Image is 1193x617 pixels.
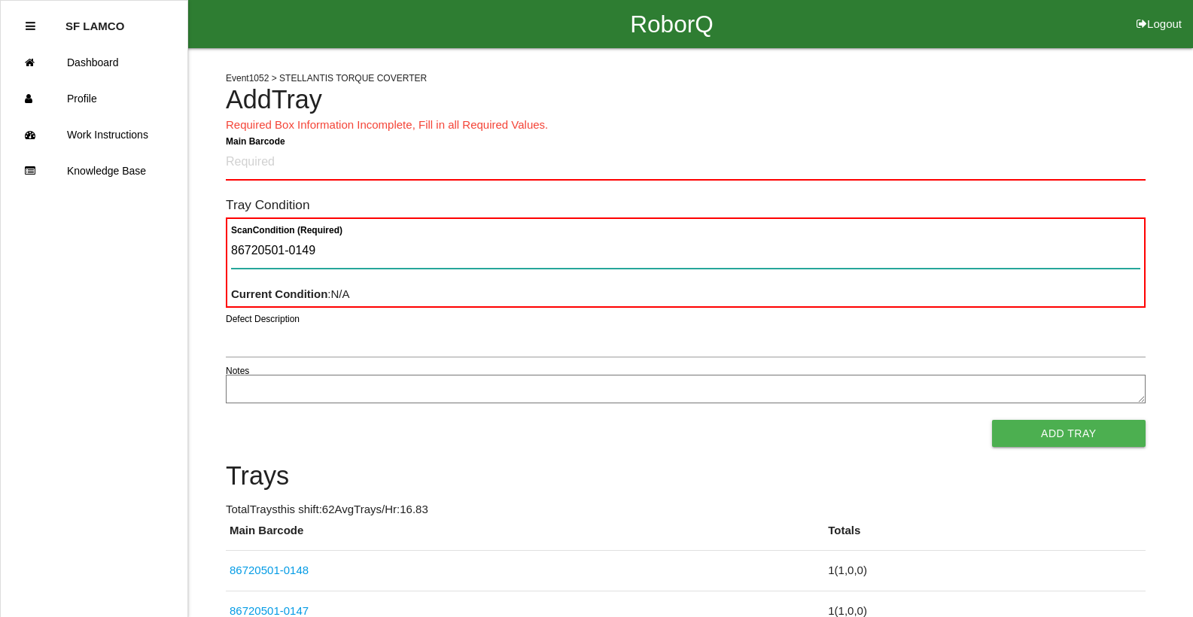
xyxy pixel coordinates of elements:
[230,564,309,576] a: 86720501-0148
[230,604,309,617] a: 86720501-0147
[65,8,124,32] p: SF LAMCO
[231,287,327,300] b: Current Condition
[231,287,350,300] span: : N/A
[226,86,1146,114] h4: Add Tray
[824,551,1145,591] td: 1 ( 1 , 0 , 0 )
[226,462,1146,491] h4: Trays
[226,312,300,326] label: Defect Description
[1,117,187,153] a: Work Instructions
[226,145,1146,181] input: Required
[226,198,1146,212] h6: Tray Condition
[226,522,824,551] th: Main Barcode
[1,81,187,117] a: Profile
[226,501,1146,518] p: Total Trays this shift: 62 Avg Trays /Hr: 16.83
[231,224,342,235] b: Scan Condition (Required)
[226,364,249,378] label: Notes
[824,522,1145,551] th: Totals
[226,135,285,146] b: Main Barcode
[226,117,1146,134] p: Required Box Information Incomplete, Fill in all Required Values.
[1,153,187,189] a: Knowledge Base
[1,44,187,81] a: Dashboard
[26,8,35,44] div: Close
[226,73,427,84] span: Event 1052 > STELLANTIS TORQUE COVERTER
[992,420,1146,447] button: Add Tray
